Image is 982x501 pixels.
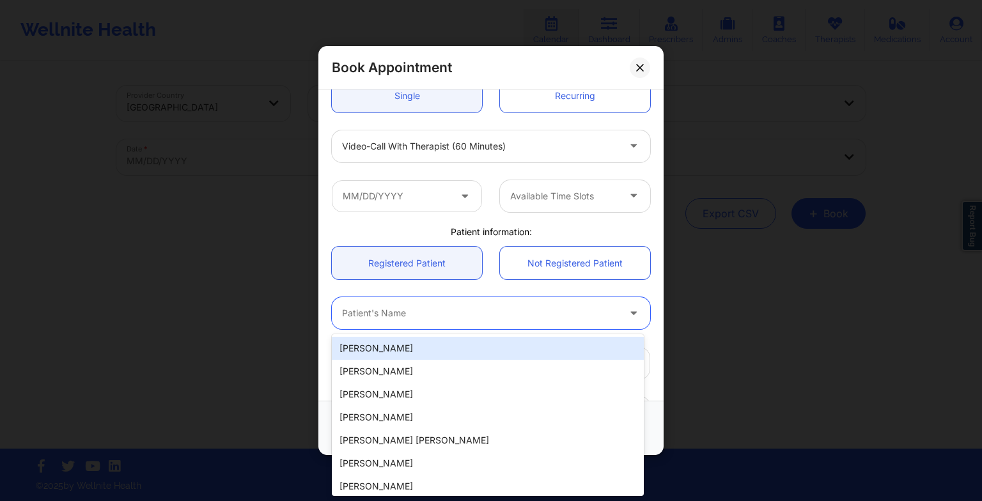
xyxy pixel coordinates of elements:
a: Not Registered Patient [500,247,650,279]
div: Patient information: [323,226,659,238]
div: [PERSON_NAME] [332,452,644,475]
div: [PERSON_NAME] [332,475,644,498]
div: [PERSON_NAME] [PERSON_NAME] [332,429,644,452]
div: [PERSON_NAME] [332,406,644,429]
a: Registered Patient [332,247,482,279]
a: Recurring [500,80,650,112]
input: MM/DD/YYYY [332,180,482,212]
h2: Book Appointment [332,59,452,76]
div: [PERSON_NAME] [332,337,644,360]
div: [PERSON_NAME] [332,383,644,406]
a: Single [332,80,482,112]
div: [PERSON_NAME] [332,360,644,383]
div: Video-Call with Therapist (60 minutes) [342,130,618,162]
